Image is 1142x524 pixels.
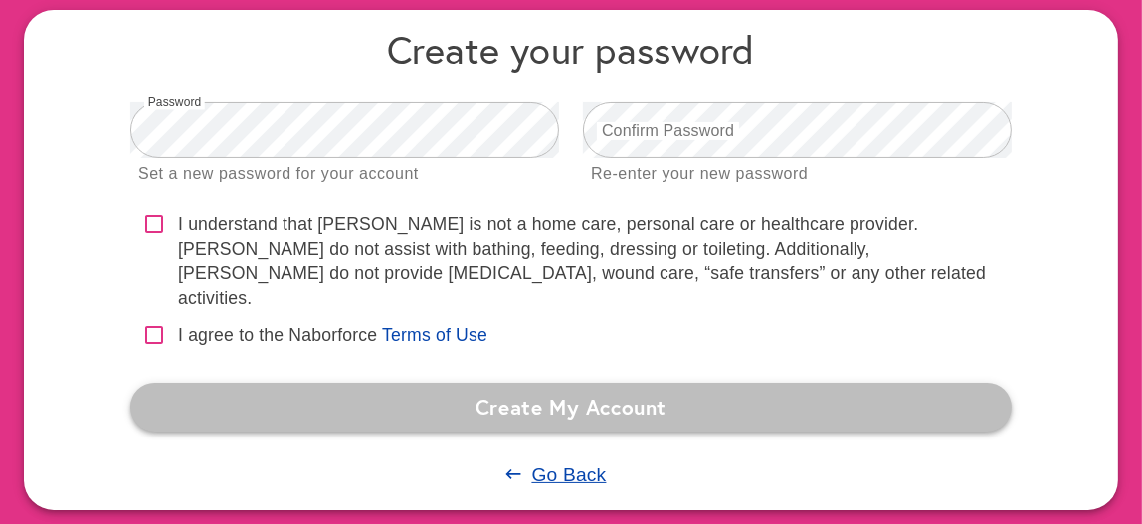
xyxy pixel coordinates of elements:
u: Go Back [531,464,606,485]
label: I understand that [PERSON_NAME] is not a home care, personal care or healthcare provider. [PERSON... [178,212,1012,312]
button: Create My Account [130,383,1012,431]
a: Terms of Use [382,325,487,345]
label: I agree to the Naborforce [178,323,377,348]
div: Set a new password for your account [138,161,419,188]
span: Create My Account [146,389,996,425]
h4: Create your password [130,26,1012,73]
div: Re-enter your new password [591,161,808,188]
